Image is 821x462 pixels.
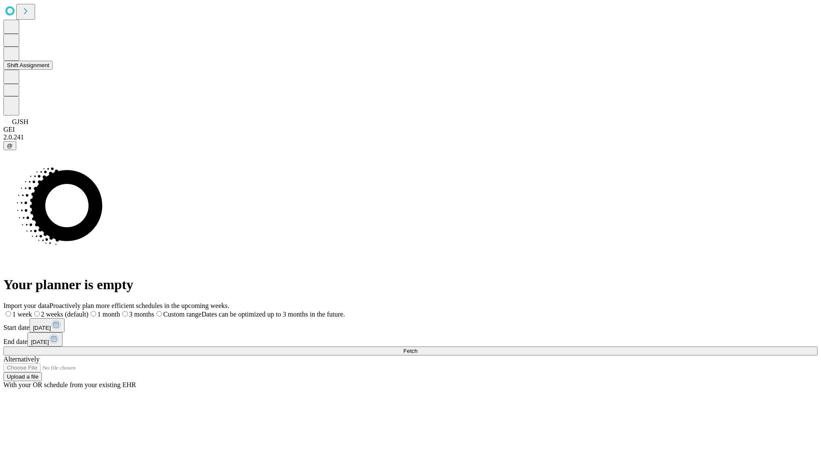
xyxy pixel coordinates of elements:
[157,311,162,317] input: Custom rangeDates can be optimized up to 3 months in the future.
[41,311,89,318] span: 2 weeks (default)
[30,318,65,332] button: [DATE]
[201,311,345,318] span: Dates can be optimized up to 3 months in the future.
[3,318,818,332] div: Start date
[3,355,39,363] span: Alternatively
[3,332,818,346] div: End date
[34,311,40,317] input: 2 weeks (default)
[7,142,13,149] span: @
[12,311,32,318] span: 1 week
[129,311,154,318] span: 3 months
[27,332,62,346] button: [DATE]
[33,325,51,331] span: [DATE]
[91,311,96,317] input: 1 month
[163,311,201,318] span: Custom range
[3,302,50,309] span: Import your data
[3,141,16,150] button: @
[3,61,53,70] button: Shift Assignment
[31,339,49,345] span: [DATE]
[6,311,11,317] input: 1 week
[3,133,818,141] div: 2.0.241
[97,311,120,318] span: 1 month
[50,302,229,309] span: Proactively plan more efficient schedules in the upcoming weeks.
[3,381,136,388] span: With your OR schedule from your existing EHR
[3,126,818,133] div: GEI
[3,372,42,381] button: Upload a file
[3,277,818,293] h1: Your planner is empty
[3,346,818,355] button: Fetch
[122,311,128,317] input: 3 months
[403,348,417,354] span: Fetch
[12,118,28,125] span: GJSH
